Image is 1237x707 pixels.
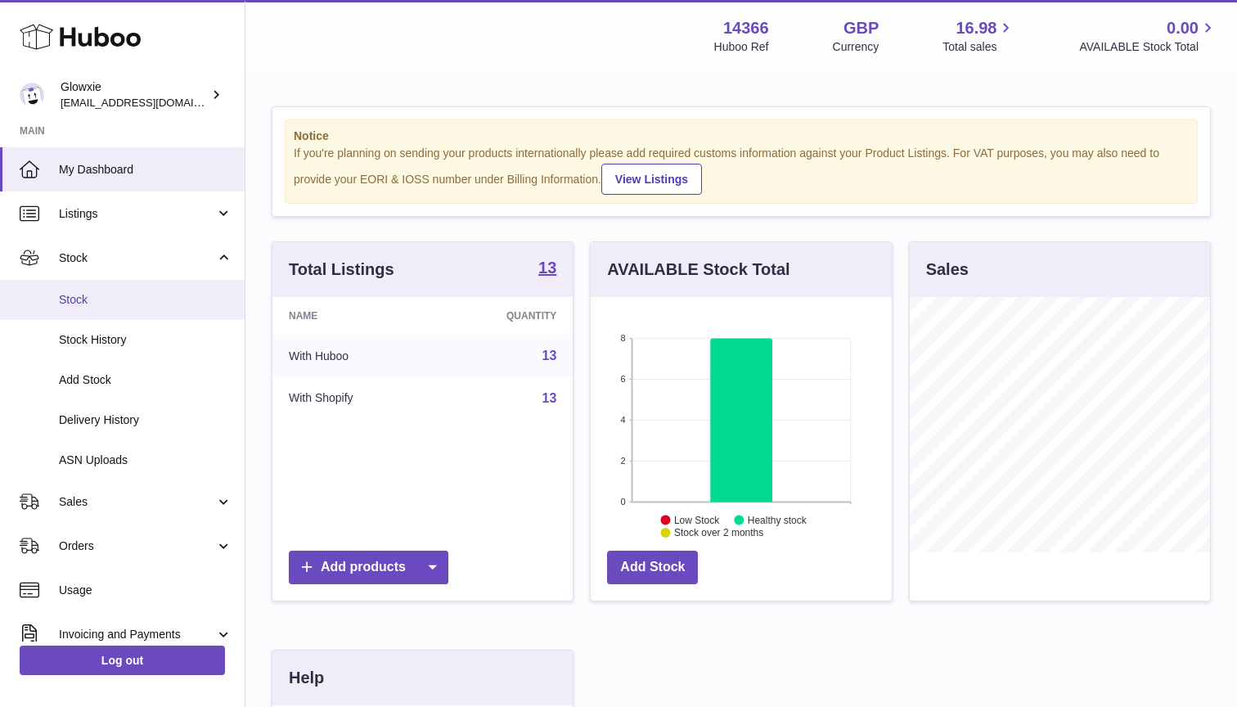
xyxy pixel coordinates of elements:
[294,146,1189,195] div: If you're planning on sending your products internationally please add required customs informati...
[942,39,1015,55] span: Total sales
[59,412,232,428] span: Delivery History
[607,259,789,281] h3: AVAILABLE Stock Total
[272,297,434,335] th: Name
[20,646,225,675] a: Log out
[674,514,720,525] text: Low Stock
[59,332,232,348] span: Stock History
[289,259,394,281] h3: Total Listings
[272,377,434,420] td: With Shopify
[621,456,626,466] text: 2
[59,206,215,222] span: Listings
[607,551,698,584] a: Add Stock
[542,391,557,405] a: 13
[289,551,448,584] a: Add products
[621,374,626,384] text: 6
[59,372,232,388] span: Add Stock
[59,453,232,468] span: ASN Uploads
[621,497,626,507] text: 0
[748,514,807,525] text: Healthy stock
[59,250,215,266] span: Stock
[926,259,969,281] h3: Sales
[942,17,1015,55] a: 16.98 Total sales
[1079,39,1217,55] span: AVAILABLE Stock Total
[20,83,44,107] img: suraj@glowxie.com
[621,415,626,425] text: 4
[59,494,215,510] span: Sales
[833,39,879,55] div: Currency
[542,349,557,363] a: 13
[714,39,769,55] div: Huboo Ref
[59,292,232,308] span: Stock
[621,333,626,343] text: 8
[59,627,215,642] span: Invoicing and Payments
[674,527,763,538] text: Stock over 2 months
[61,96,241,109] span: [EMAIL_ADDRESS][DOMAIN_NAME]
[538,259,556,276] strong: 13
[601,164,702,195] a: View Listings
[434,297,573,335] th: Quantity
[1079,17,1217,55] a: 0.00 AVAILABLE Stock Total
[1167,17,1199,39] span: 0.00
[289,667,324,689] h3: Help
[59,583,232,598] span: Usage
[294,128,1189,144] strong: Notice
[843,17,879,39] strong: GBP
[272,335,434,377] td: With Huboo
[956,17,996,39] span: 16.98
[723,17,769,39] strong: 14366
[61,79,208,110] div: Glowxie
[538,259,556,279] a: 13
[59,538,215,554] span: Orders
[59,162,232,178] span: My Dashboard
